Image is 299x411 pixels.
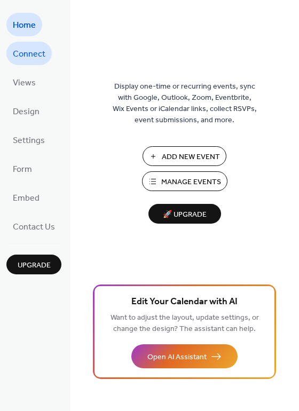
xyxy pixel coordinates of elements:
[161,177,221,188] span: Manage Events
[6,128,51,152] a: Settings
[131,295,238,310] span: Edit Your Calendar with AI
[131,344,238,368] button: Open AI Assistant
[143,146,226,166] button: Add New Event
[6,70,42,94] a: Views
[13,132,45,149] span: Settings
[18,260,51,271] span: Upgrade
[6,255,61,274] button: Upgrade
[6,186,46,209] a: Embed
[148,204,221,224] button: 🚀 Upgrade
[162,152,220,163] span: Add New Event
[6,215,61,238] a: Contact Us
[142,171,227,191] button: Manage Events
[13,17,36,34] span: Home
[147,352,207,363] span: Open AI Assistant
[13,104,40,121] span: Design
[6,99,46,123] a: Design
[6,42,52,65] a: Connect
[111,311,259,336] span: Want to adjust the layout, update settings, or change the design? The assistant can help.
[13,75,36,92] span: Views
[13,219,55,236] span: Contact Us
[155,208,215,222] span: 🚀 Upgrade
[13,161,32,178] span: Form
[13,190,40,207] span: Embed
[13,46,45,63] span: Connect
[113,81,257,126] span: Display one-time or recurring events, sync with Google, Outlook, Zoom, Eventbrite, Wix Events or ...
[6,13,42,36] a: Home
[6,157,38,180] a: Form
